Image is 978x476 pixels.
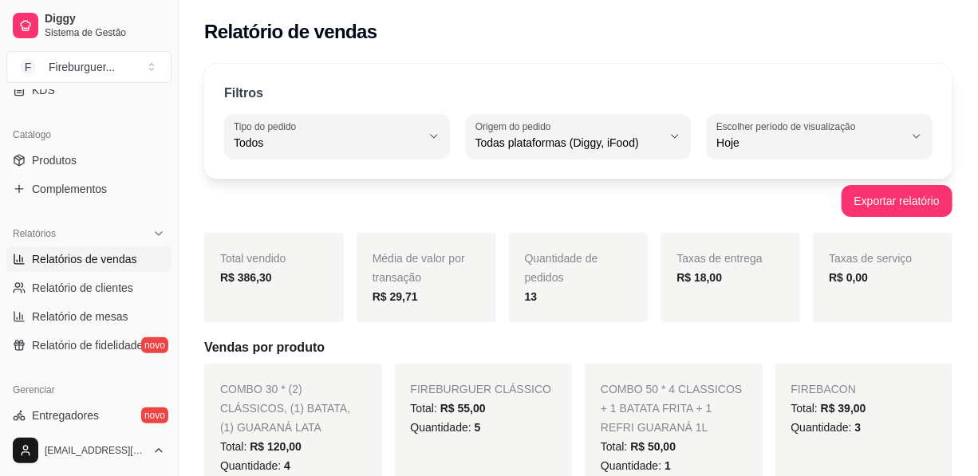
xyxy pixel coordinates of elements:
[220,459,290,472] span: Quantidade:
[716,135,904,151] span: Hoje
[821,402,866,415] span: R$ 39,00
[234,135,421,151] span: Todos
[373,290,418,303] strong: R$ 29,71
[475,421,481,434] span: 5
[716,120,861,133] label: Escolher período de visualização
[45,444,146,457] span: [EMAIL_ADDRESS][DOMAIN_NAME]
[475,135,663,151] span: Todas plataformas (Diggy, iFood)
[676,252,762,265] span: Taxas de entrega
[707,114,933,159] button: Escolher período de visualizaçãoHoje
[6,332,172,358] a: Relatório de fidelidadenovo
[6,6,172,45] a: DiggySistema de Gestão
[32,407,99,423] span: Entregadores
[6,176,172,202] a: Complementos
[224,84,263,103] p: Filtros
[6,148,172,173] a: Produtos
[791,402,866,415] span: Total:
[224,114,450,159] button: Tipo do pedidoTodos
[676,271,722,284] strong: R$ 18,00
[32,280,133,296] span: Relatório de clientes
[664,459,671,472] span: 1
[6,304,172,329] a: Relatório de mesas
[6,122,172,148] div: Catálogo
[829,271,868,284] strong: R$ 0,00
[32,309,128,325] span: Relatório de mesas
[204,338,952,357] h5: Vendas por produto
[6,403,172,428] a: Entregadoresnovo
[6,51,172,83] button: Select a team
[49,59,115,75] div: Fireburguer ...
[234,120,302,133] label: Tipo do pedido
[220,440,302,453] span: Total:
[32,82,55,98] span: KDS
[601,440,676,453] span: Total:
[220,383,350,434] span: COMBO 30 * (2) CLÁSSICOS, (1) BATATA, (1) GUARANÁ LATA
[20,59,36,75] span: F
[220,252,286,265] span: Total vendido
[411,383,552,395] span: FIREBURGUER CLÁSSICO
[6,431,172,470] button: [EMAIL_ADDRESS][DOMAIN_NAME]
[45,26,165,39] span: Sistema de Gestão
[525,290,538,303] strong: 13
[32,152,77,168] span: Produtos
[601,459,671,472] span: Quantidade:
[32,251,137,267] span: Relatórios de vendas
[601,383,742,434] span: COMBO 50 * 4 CLASSICOS + 1 BATATA FRITA + 1 REFRI GUARANÁ 1L
[45,12,165,26] span: Diggy
[791,421,862,434] span: Quantidade:
[32,337,143,353] span: Relatório de fidelidade
[32,181,107,197] span: Complementos
[842,185,952,217] button: Exportar relatório
[411,421,481,434] span: Quantidade:
[6,246,172,272] a: Relatórios de vendas
[6,377,172,403] div: Gerenciar
[373,252,465,284] span: Média de valor por transação
[525,252,598,284] span: Quantidade de pedidos
[250,440,302,453] span: R$ 120,00
[475,120,556,133] label: Origem do pedido
[284,459,290,472] span: 4
[6,275,172,301] a: Relatório de clientes
[440,402,486,415] span: R$ 55,00
[466,114,692,159] button: Origem do pedidoTodas plataformas (Diggy, iFood)
[411,402,486,415] span: Total:
[791,383,857,395] span: FIREBACON
[6,77,172,103] a: KDS
[630,440,676,453] span: R$ 50,00
[13,227,56,240] span: Relatórios
[220,271,272,284] strong: R$ 386,30
[204,19,377,45] h2: Relatório de vendas
[855,421,862,434] span: 3
[829,252,912,265] span: Taxas de serviço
